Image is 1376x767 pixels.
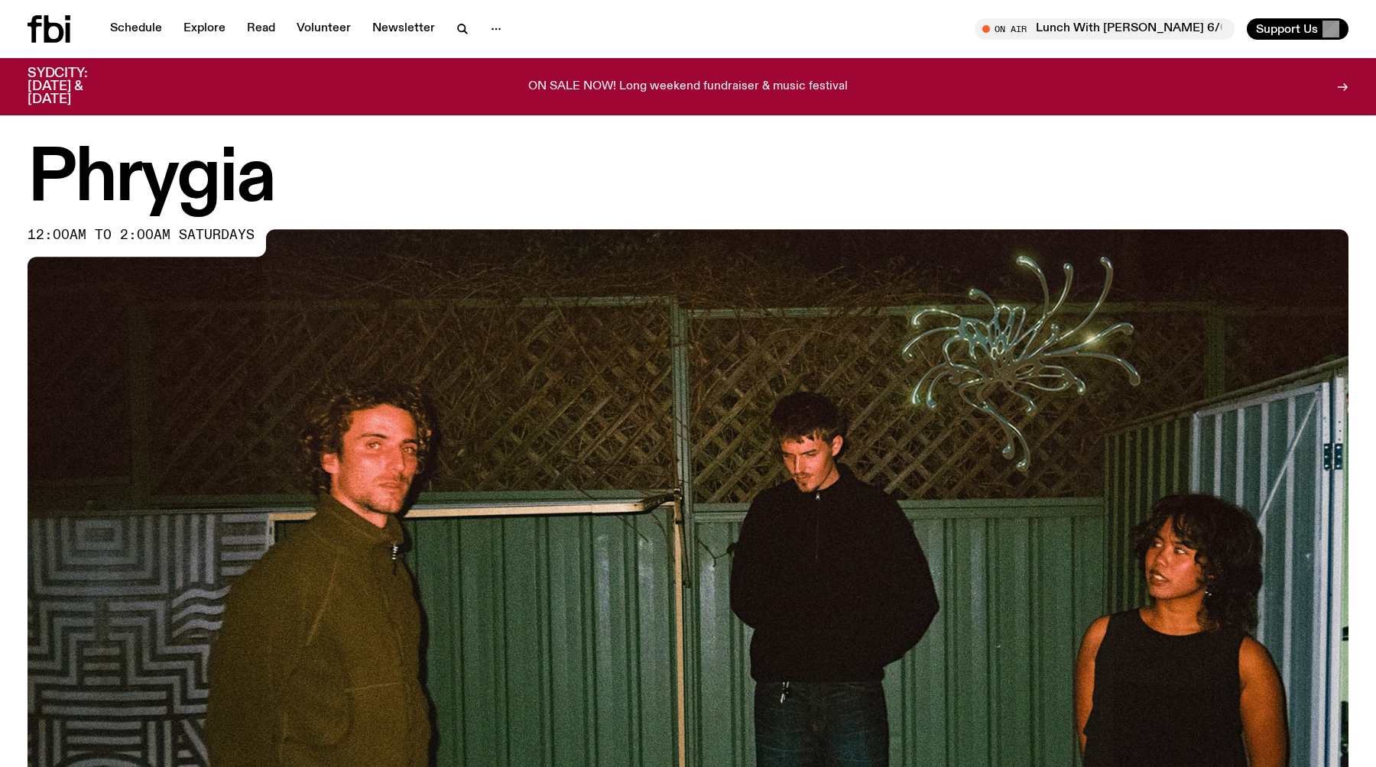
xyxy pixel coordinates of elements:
a: Explore [174,18,235,40]
h3: SYDCITY: [DATE] & [DATE] [28,67,125,106]
span: 12:00am to 2:00am saturdays [28,229,255,241]
a: Read [238,18,284,40]
button: Support Us [1247,18,1348,40]
p: ON SALE NOW! Long weekend fundraiser & music festival [528,80,848,94]
a: Newsletter [363,18,444,40]
a: Schedule [101,18,171,40]
a: Volunteer [287,18,360,40]
button: On AirLunch With [PERSON_NAME] 6/09- FT. Ran Cap Duoi [975,18,1235,40]
span: Support Us [1256,22,1318,36]
h1: Phrygia [28,145,1348,214]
